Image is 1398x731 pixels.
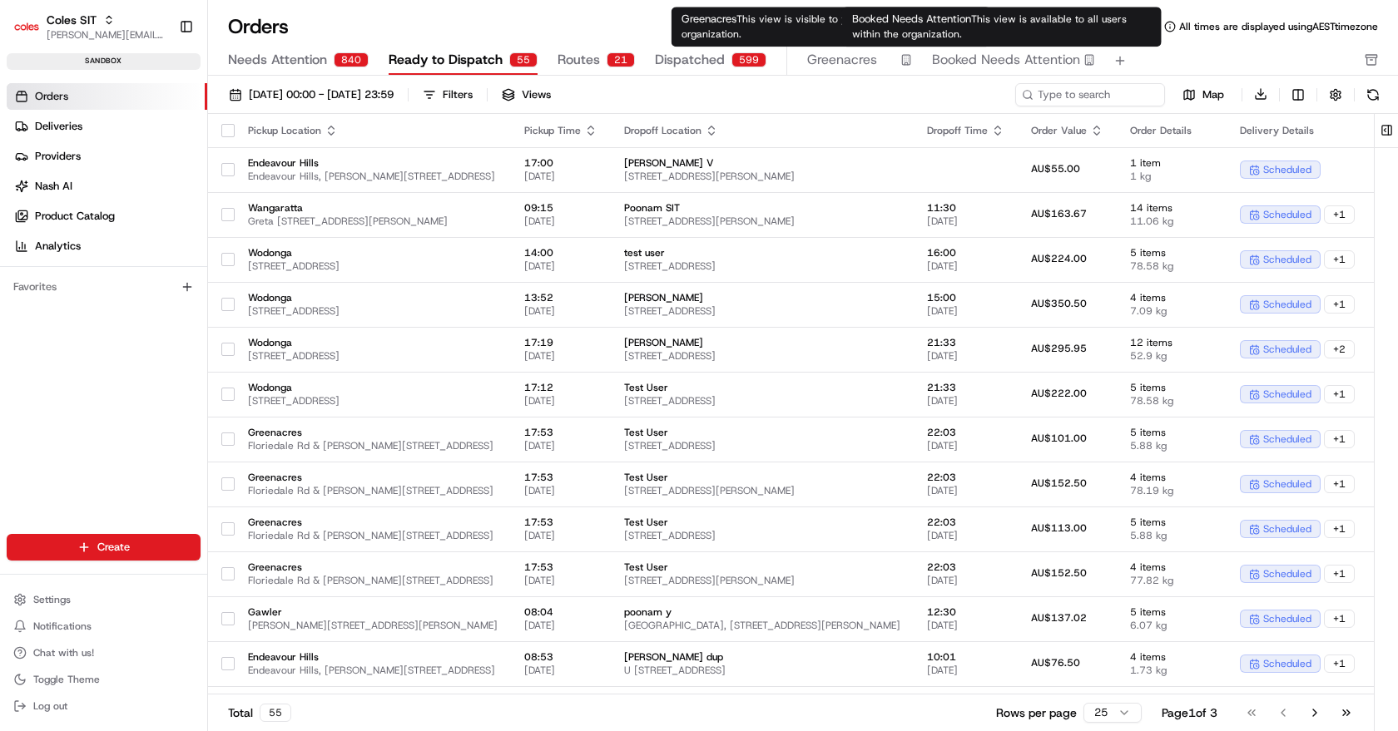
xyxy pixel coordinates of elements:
[524,664,597,677] span: [DATE]
[1324,385,1355,403] div: + 1
[248,650,498,664] span: Endeavour Hills
[334,52,369,67] div: 840
[624,156,900,170] span: [PERSON_NAME] V
[927,619,1004,632] span: [DATE]
[655,50,725,70] span: Dispatched
[1324,654,1355,673] div: + 1
[248,170,498,183] span: Endeavour Hills, [PERSON_NAME][STREET_ADDRESS]
[524,561,597,574] span: 17:53
[1130,516,1213,529] span: 5 items
[996,704,1077,721] p: Rows per page
[852,12,1127,41] span: This view is available to all users within the organization.
[1130,439,1213,452] span: 5.88 kg
[1130,291,1213,304] span: 4 items
[1263,343,1311,356] span: scheduled
[7,143,207,170] a: Providers
[1031,207,1087,220] span: AU$163.67
[624,246,900,259] span: test user
[1263,477,1311,491] span: scheduled
[1031,297,1087,310] span: AU$350.50
[47,12,97,28] button: Coles SIT
[249,87,394,102] span: [DATE] 00:00 - [DATE] 23:59
[607,52,635,67] div: 21
[35,89,68,104] span: Orders
[221,83,401,106] button: [DATE] 00:00 - [DATE] 23:59
[927,336,1004,349] span: 21:33
[524,605,597,619] span: 08:04
[248,574,498,587] span: Floriedale Rd & [PERSON_NAME][STREET_ADDRESS]
[389,50,503,70] span: Ready to Dispatch
[558,50,600,70] span: Routes
[248,516,498,529] span: Greenacres
[7,274,201,300] div: Favorites
[927,664,1004,677] span: [DATE]
[1130,650,1213,664] span: 4 items
[35,119,82,134] span: Deliveries
[927,259,1004,273] span: [DATE]
[248,664,498,677] span: Endeavour Hills, [PERSON_NAME][STREET_ADDRESS]
[932,50,1080,70] span: Booked Needs Attention
[17,16,50,49] img: Nash
[248,529,498,542] span: Floriedale Rd & [PERSON_NAME][STREET_ADDRESS]
[927,304,1004,318] span: [DATE]
[1263,567,1311,580] span: scheduled
[1179,20,1378,33] span: All times are displayed using AEST timezone
[524,336,597,349] span: 17:19
[1263,163,1311,176] span: scheduled
[57,158,273,175] div: Start new chat
[927,246,1004,259] span: 16:00
[624,394,900,407] span: [STREET_ADDRESS]
[524,215,597,228] span: [DATE]
[672,7,991,47] div: Greenacres
[33,646,94,659] span: Chat with us!
[1324,205,1355,224] div: + 1
[522,87,551,102] span: Views
[524,170,597,183] span: [DATE]
[248,561,498,574] span: Greenacres
[1130,124,1213,137] div: Order Details
[624,215,900,228] span: [STREET_ADDRESS][PERSON_NAME]
[7,113,207,140] a: Deliveries
[524,516,597,529] span: 17:53
[927,124,1004,137] div: Dropoff Time
[624,529,900,542] span: [STREET_ADDRESS]
[927,381,1004,394] span: 21:33
[7,588,201,611] button: Settings
[927,484,1004,497] span: [DATE]
[1324,475,1355,493] div: + 1
[1202,87,1224,102] span: Map
[524,259,597,273] span: [DATE]
[141,242,154,255] div: 💻
[1130,484,1213,497] span: 78.19 kg
[1031,477,1087,490] span: AU$152.50
[524,201,597,215] span: 09:15
[1130,605,1213,619] span: 5 items
[927,215,1004,228] span: [DATE]
[248,426,498,439] span: Greenacres
[248,156,498,170] span: Endeavour Hills
[1130,561,1213,574] span: 4 items
[1031,252,1087,265] span: AU$224.00
[248,336,498,349] span: Wodonga
[927,561,1004,574] span: 22:03
[1031,566,1087,580] span: AU$152.50
[624,291,900,304] span: [PERSON_NAME]
[1130,259,1213,273] span: 78.58 kg
[927,291,1004,304] span: 15:00
[842,7,1162,47] div: Booked Needs Attention
[624,439,900,452] span: [STREET_ADDRESS]
[7,694,201,718] button: Log out
[248,619,498,632] span: [PERSON_NAME][STREET_ADDRESS][PERSON_NAME]
[624,664,900,677] span: U [STREET_ADDRESS]
[1130,529,1213,542] span: 5.88 kg
[624,619,900,632] span: [GEOGRAPHIC_DATA], [STREET_ADDRESS][PERSON_NAME]
[283,163,303,183] button: Start new chat
[7,233,207,259] a: Analytics
[927,471,1004,484] span: 22:03
[524,349,597,363] span: [DATE]
[927,516,1004,529] span: 22:03
[524,574,597,587] span: [DATE]
[157,240,267,257] span: API Documentation
[1031,656,1080,669] span: AU$76.50
[248,605,498,619] span: Gawler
